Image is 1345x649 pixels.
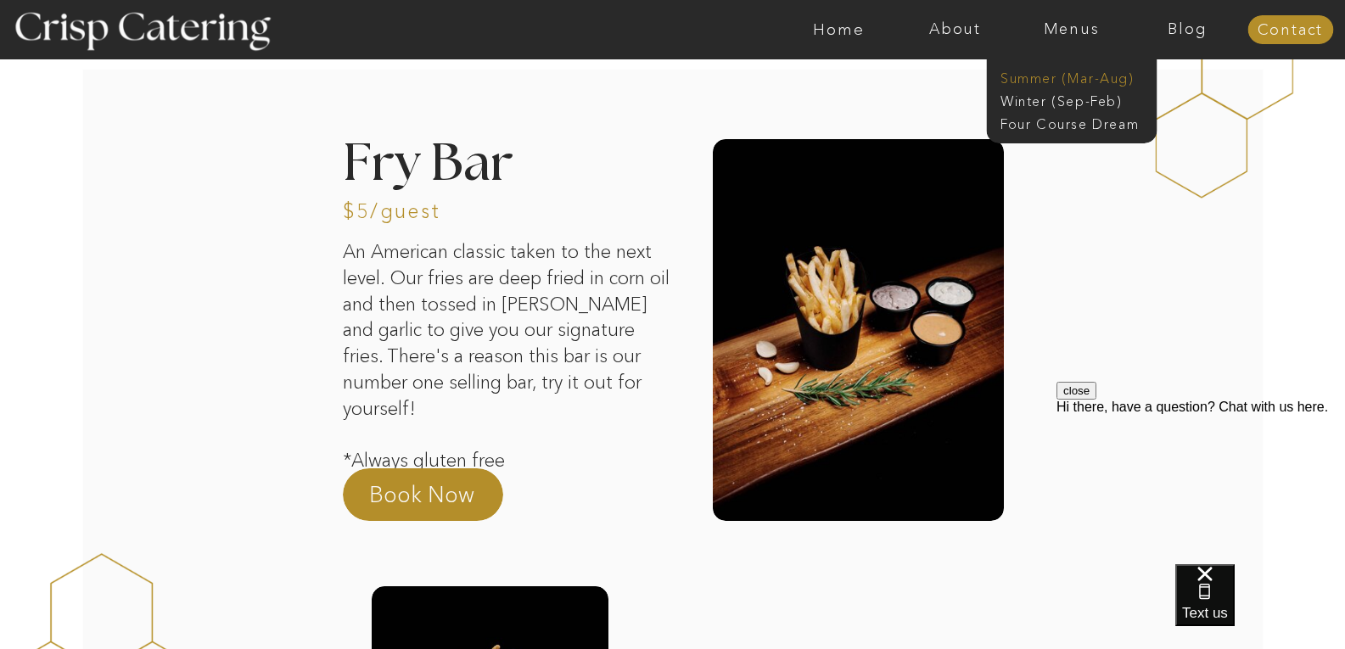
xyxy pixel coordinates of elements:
a: Book Now [369,479,518,520]
a: Four Course Dream [1000,115,1152,131]
a: Contact [1247,22,1333,39]
a: Blog [1129,21,1246,38]
iframe: podium webchat widget bubble [1175,564,1345,649]
p: An American classic taken to the next level. Our fries are deep fried in corn oil and then tossed... [343,239,677,504]
iframe: podium webchat widget prompt [1056,382,1345,585]
a: Home [781,21,897,38]
a: About [897,21,1013,38]
a: Menus [1013,21,1129,38]
a: Summer (Mar-Aug) [1000,69,1152,85]
h3: $5/guest [343,201,440,217]
a: Winter (Sep-Feb) [1000,92,1140,108]
h2: Fry Bar [343,139,669,184]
